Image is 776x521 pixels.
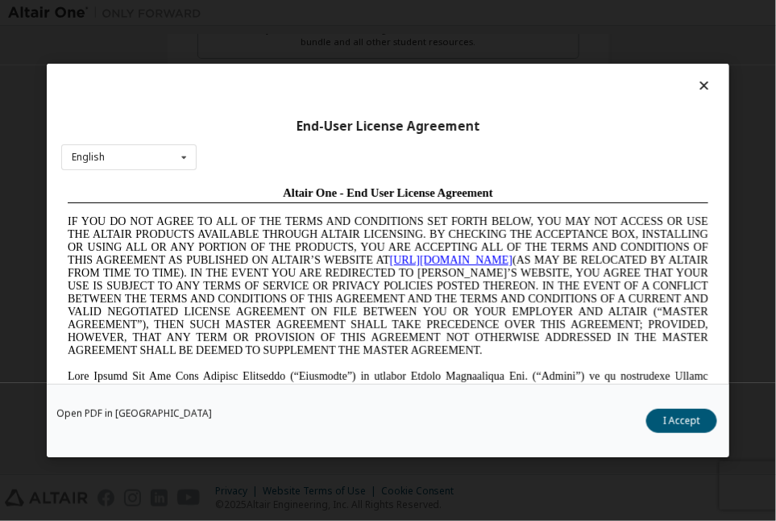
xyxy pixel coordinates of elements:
span: Altair One - End User License Agreement [222,6,432,19]
span: IF YOU DO NOT AGREE TO ALL OF THE TERMS AND CONDITIONS SET FORTH BELOW, YOU MAY NOT ACCESS OR USE... [6,35,647,177]
a: Open PDF in [GEOGRAPHIC_DATA] [56,409,212,419]
button: I Accept [646,409,717,433]
a: [URL][DOMAIN_NAME] [329,74,451,86]
span: Lore Ipsumd Sit Ame Cons Adipisc Elitseddo (“Eiusmodte”) in utlabor Etdolo Magnaaliqua Eni. (“Adm... [6,190,647,344]
div: End-User License Agreement [61,119,715,135]
div: English [72,152,105,162]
